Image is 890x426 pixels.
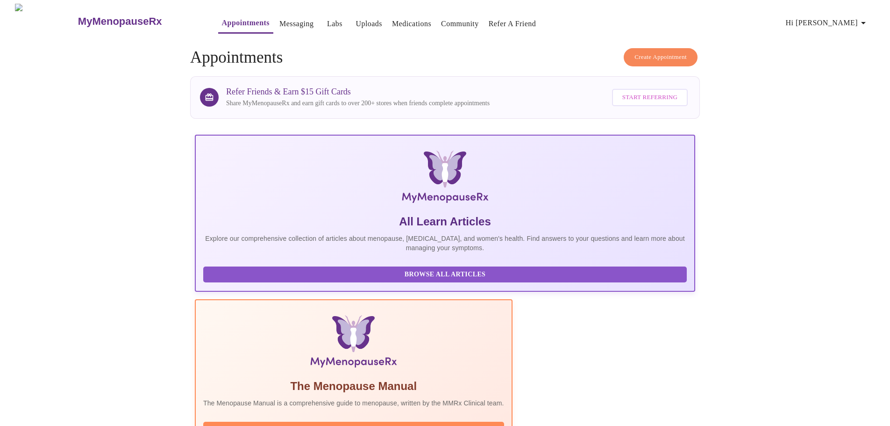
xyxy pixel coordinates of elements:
p: Explore our comprehensive collection of articles about menopause, [MEDICAL_DATA], and women's hea... [203,234,687,253]
a: Refer a Friend [489,17,536,30]
img: MyMenopauseRx Logo [15,4,77,39]
a: Community [441,17,479,30]
a: Labs [327,17,342,30]
span: Start Referring [622,92,677,103]
button: Hi [PERSON_NAME] [782,14,873,32]
a: Medications [392,17,431,30]
button: Uploads [352,14,386,33]
img: MyMenopauseRx Logo [278,151,612,207]
p: The Menopause Manual is a comprehensive guide to menopause, written by the MMRx Clinical team. [203,398,504,408]
button: Labs [320,14,349,33]
h4: Appointments [190,48,700,67]
button: Start Referring [612,89,688,106]
h5: All Learn Articles [203,214,687,229]
button: Community [437,14,483,33]
a: Start Referring [610,84,690,111]
button: Medications [388,14,435,33]
button: Messaging [276,14,317,33]
h3: MyMenopauseRx [78,15,162,28]
p: Share MyMenopauseRx and earn gift cards to over 200+ stores when friends complete appointments [226,99,490,108]
h3: Refer Friends & Earn $15 Gift Cards [226,87,490,97]
span: Hi [PERSON_NAME] [786,16,869,29]
h5: The Menopause Manual [203,379,504,394]
a: Appointments [222,16,270,29]
span: Create Appointment [634,52,687,63]
a: Messaging [279,17,313,30]
span: Browse All Articles [213,269,677,281]
img: Menopause Manual [251,315,456,371]
button: Browse All Articles [203,267,687,283]
button: Appointments [218,14,273,34]
a: MyMenopauseRx [77,5,199,38]
a: Browse All Articles [203,270,689,278]
button: Create Appointment [624,48,698,66]
a: Uploads [356,17,382,30]
button: Refer a Friend [485,14,540,33]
